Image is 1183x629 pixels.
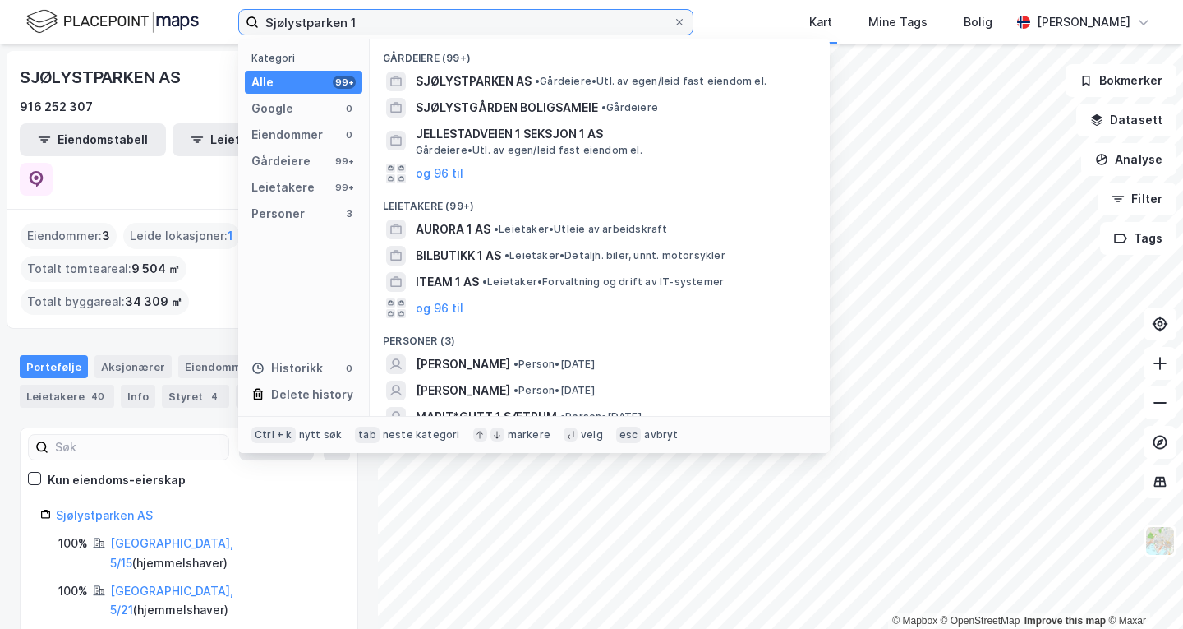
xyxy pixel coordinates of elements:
[110,534,338,573] div: ( hjemmelshaver )
[343,362,356,375] div: 0
[110,581,338,621] div: ( hjemmelshaver )
[125,292,182,312] span: 34 309 ㎡
[20,355,88,378] div: Portefølje
[123,223,240,249] div: Leide lokasjoner :
[482,275,724,289] span: Leietaker • Forvaltning og drift av IT-systemer
[251,427,296,443] div: Ctrl + k
[236,385,348,408] div: Transaksjoner
[251,99,293,118] div: Google
[333,155,356,168] div: 99+
[355,427,380,443] div: tab
[504,249,509,261] span: •
[56,508,153,522] a: Sjølystparken AS
[251,52,362,64] div: Kategori
[416,72,532,91] span: SJØLYSTPARKEN AS
[513,384,518,396] span: •
[251,358,323,378] div: Historikk
[416,164,463,183] button: og 96 til
[383,428,460,442] div: neste kategori
[251,151,311,171] div: Gårdeiere
[416,354,510,374] span: [PERSON_NAME]
[228,226,233,246] span: 1
[482,275,487,288] span: •
[110,536,233,570] a: [GEOGRAPHIC_DATA], 5/15
[121,385,155,408] div: Info
[343,128,356,141] div: 0
[601,101,658,114] span: Gårdeiere
[513,384,595,397] span: Person • [DATE]
[343,207,356,220] div: 3
[206,388,223,405] div: 4
[494,223,499,235] span: •
[941,615,1020,627] a: OpenStreetMap
[88,388,108,405] div: 40
[370,39,830,68] div: Gårdeiere (99+)
[1100,222,1176,255] button: Tags
[299,428,343,442] div: nytt søk
[173,123,319,156] button: Leietakertabell
[102,226,110,246] span: 3
[560,410,642,423] span: Person • [DATE]
[20,64,184,90] div: SJØLYSTPARKEN AS
[644,428,678,442] div: avbryt
[416,144,642,157] span: Gårdeiere • Utl. av egen/leid fast eiendom el.
[333,181,356,194] div: 99+
[868,12,928,32] div: Mine Tags
[1037,12,1130,32] div: [PERSON_NAME]
[494,223,668,236] span: Leietaker • Utleie av arbeidskraft
[251,125,323,145] div: Eiendommer
[504,249,725,262] span: Leietaker • Detaljh. biler, unnt. motorsykler
[21,223,117,249] div: Eiendommer :
[581,428,603,442] div: velg
[333,76,356,89] div: 99+
[616,427,642,443] div: esc
[535,75,766,88] span: Gårdeiere • Utl. av egen/leid fast eiendom el.
[416,407,557,427] span: MARIT*GUTT 1 SÆTRUM
[1098,183,1176,215] button: Filter
[178,355,279,378] div: Eiendommer
[1144,525,1176,557] img: Z
[1066,64,1176,97] button: Bokmerker
[251,178,315,197] div: Leietakere
[1101,550,1183,629] div: Kontrollprogram for chat
[251,72,274,92] div: Alle
[416,298,463,318] button: og 96 til
[1101,550,1183,629] iframe: Chat Widget
[131,259,180,279] span: 9 504 ㎡
[370,321,830,351] div: Personer (3)
[162,385,229,408] div: Styret
[416,98,598,118] span: SJØLYSTGÅRDEN BOLIGSAMEIE
[416,124,810,144] span: JELLESTADVEIEN 1 SEKSJON 1 AS
[809,12,832,32] div: Kart
[259,10,673,35] input: Søk på adresse, matrikkel, gårdeiere, leietakere eller personer
[535,75,540,87] span: •
[48,435,228,460] input: Søk
[1076,104,1176,136] button: Datasett
[416,381,510,400] span: [PERSON_NAME]
[513,358,595,371] span: Person • [DATE]
[21,289,189,315] div: Totalt byggareal :
[251,204,305,224] div: Personer
[508,428,550,442] div: markere
[21,256,186,282] div: Totalt tomteareal :
[1024,615,1106,627] a: Improve this map
[560,410,565,423] span: •
[416,246,501,266] span: BILBUTIKK 1 AS
[271,385,353,405] div: Delete history
[964,12,992,32] div: Bolig
[20,385,114,408] div: Leietakere
[416,220,490,239] span: AURORA 1 AS
[892,615,937,627] a: Mapbox
[48,470,186,490] div: Kun eiendoms-eierskap
[94,355,172,378] div: Aksjonærer
[601,101,606,113] span: •
[416,272,479,292] span: ITEAM 1 AS
[26,7,199,36] img: logo.f888ab2527a4732fd821a326f86c7f29.svg
[110,584,233,617] a: [GEOGRAPHIC_DATA], 5/21
[370,187,830,216] div: Leietakere (99+)
[58,534,88,553] div: 100%
[20,123,166,156] button: Eiendomstabell
[20,97,93,117] div: 916 252 307
[58,581,88,601] div: 100%
[1081,143,1176,176] button: Analyse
